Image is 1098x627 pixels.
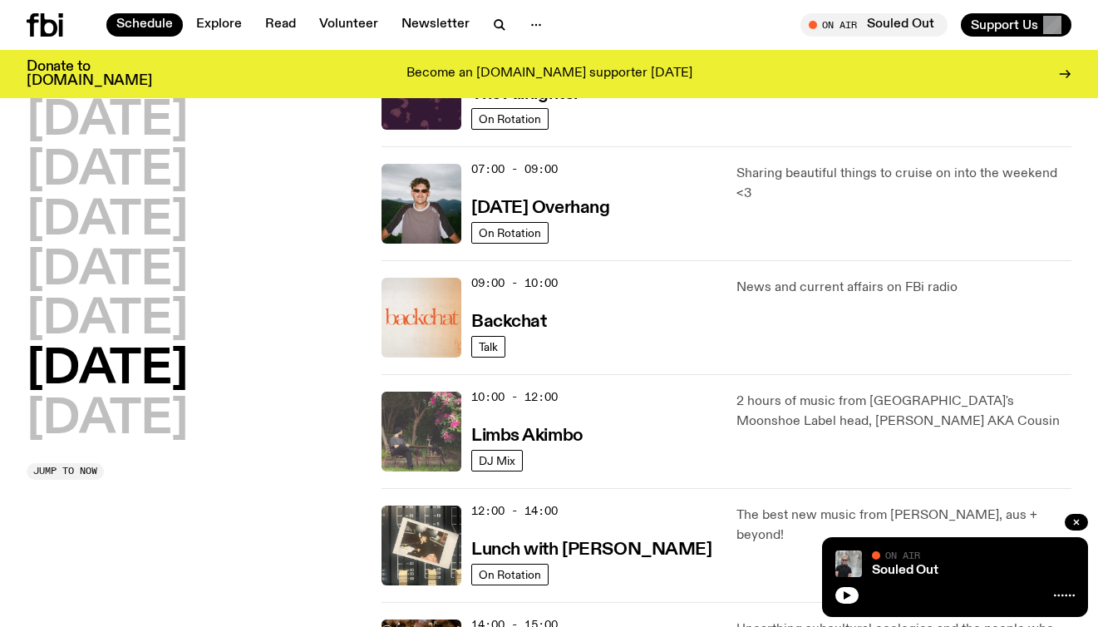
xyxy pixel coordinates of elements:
img: Jackson sits at an outdoor table, legs crossed and gazing at a black and brown dog also sitting a... [382,392,461,471]
p: Sharing beautiful things to cruise on into the weekend <3 [736,164,1071,204]
a: Explore [186,13,252,37]
span: 09:00 - 10:00 [471,275,558,291]
a: Souled Out [872,564,938,577]
button: [DATE] [27,297,188,343]
p: 2 hours of music from [GEOGRAPHIC_DATA]'s Moonshoe Label head, [PERSON_NAME] AKA Cousin [736,392,1071,432]
button: [DATE] [27,98,188,145]
span: On Rotation [479,112,541,125]
h3: Limbs Akimbo [471,427,583,445]
a: [DATE] Overhang [471,196,609,217]
a: Backchat [471,310,546,331]
button: [DATE] [27,347,188,393]
button: On AirSouled Out [800,13,948,37]
button: Jump to now [27,463,104,480]
span: DJ Mix [479,454,515,467]
a: Volunteer [309,13,388,37]
img: Harrie Hastings stands in front of cloud-covered sky and rolling hills. He's wearing sunglasses a... [382,164,461,244]
button: [DATE] [27,397,188,443]
a: Schedule [106,13,183,37]
a: Read [255,13,306,37]
a: On Rotation [471,108,549,130]
h3: Backchat [471,313,546,331]
a: On Rotation [471,222,549,244]
h3: Donate to [DOMAIN_NAME] [27,60,152,88]
h3: [DATE] Overhang [471,200,609,217]
button: [DATE] [27,148,188,195]
a: Lunch with [PERSON_NAME] [471,538,711,559]
a: Newsletter [391,13,480,37]
span: 12:00 - 14:00 [471,503,558,519]
span: On Rotation [479,226,541,239]
p: The best new music from [PERSON_NAME], aus + beyond! [736,506,1071,546]
span: Jump to now [33,467,97,476]
a: DJ Mix [471,450,523,471]
a: Talk [471,336,505,358]
p: News and current affairs on FBi radio [736,278,1071,298]
span: On Air [885,550,920,560]
img: A polaroid of Ella Avni in the studio on top of the mixer which is also located in the studio. [382,506,461,585]
span: Talk [479,340,498,353]
button: Support Us [961,13,1071,37]
img: Stephen looks directly at the camera, wearing a black tee, black sunglasses and headphones around... [835,550,862,577]
span: On Rotation [479,568,541,580]
a: Limbs Akimbo [471,424,583,445]
span: 07:00 - 09:00 [471,161,558,177]
span: 10:00 - 12:00 [471,389,558,405]
span: Support Us [971,17,1038,32]
button: [DATE] [27,198,188,244]
button: [DATE] [27,248,188,294]
a: On Rotation [471,564,549,585]
p: Become an [DOMAIN_NAME] supporter [DATE] [406,67,692,81]
h3: Lunch with [PERSON_NAME] [471,541,711,559]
